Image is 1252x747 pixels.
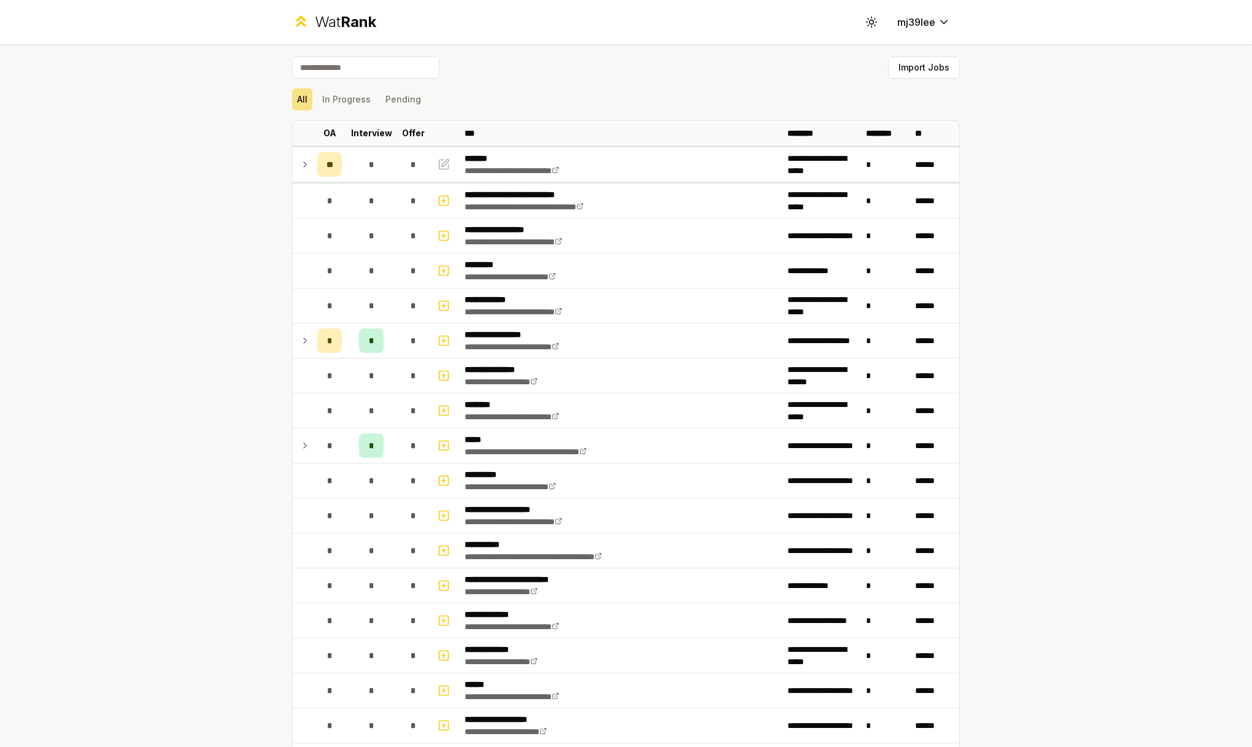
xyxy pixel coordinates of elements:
p: OA [323,127,336,139]
a: WatRank [292,12,376,32]
button: Import Jobs [888,56,960,79]
button: In Progress [317,88,376,110]
div: Wat [315,12,376,32]
button: All [292,88,312,110]
button: mj39lee [887,11,960,33]
span: mj39lee [897,15,935,29]
span: Rank [341,13,376,31]
button: Pending [381,88,426,110]
p: Offer [402,127,425,139]
p: Interview [351,127,392,139]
